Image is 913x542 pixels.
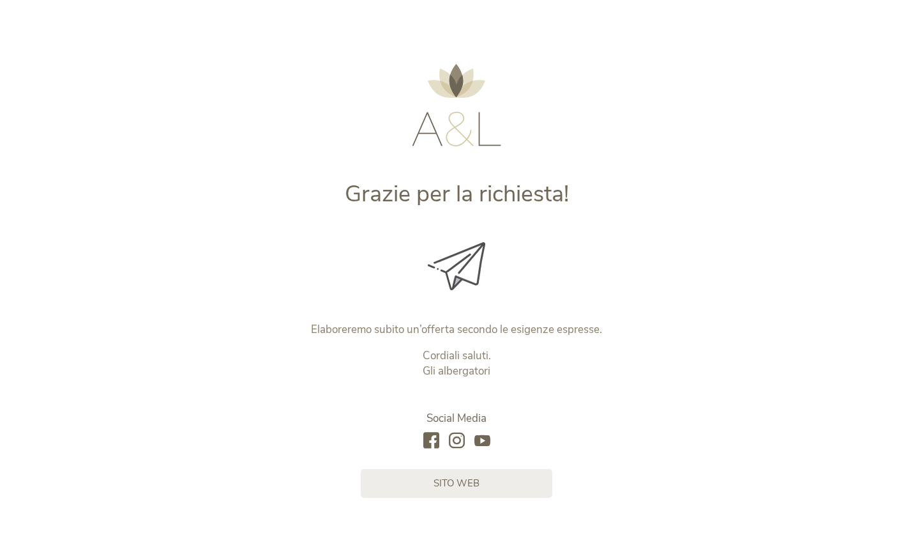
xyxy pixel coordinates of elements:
span: Social Media [426,411,487,426]
img: AMONTI & LUNARIS Wellnessresort [412,64,501,146]
a: facebook [423,433,439,450]
p: Cordiali saluti. Gli albergatori [190,348,723,379]
img: Grazie per la richiesta! [428,242,485,290]
a: sito web [361,469,552,498]
a: instagram [449,433,465,450]
span: sito web [434,477,479,490]
a: youtube [474,433,490,450]
span: Grazie per la richiesta! [345,178,569,210]
p: Elaboreremo subito un’offerta secondo le esigenze espresse. [190,322,723,337]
